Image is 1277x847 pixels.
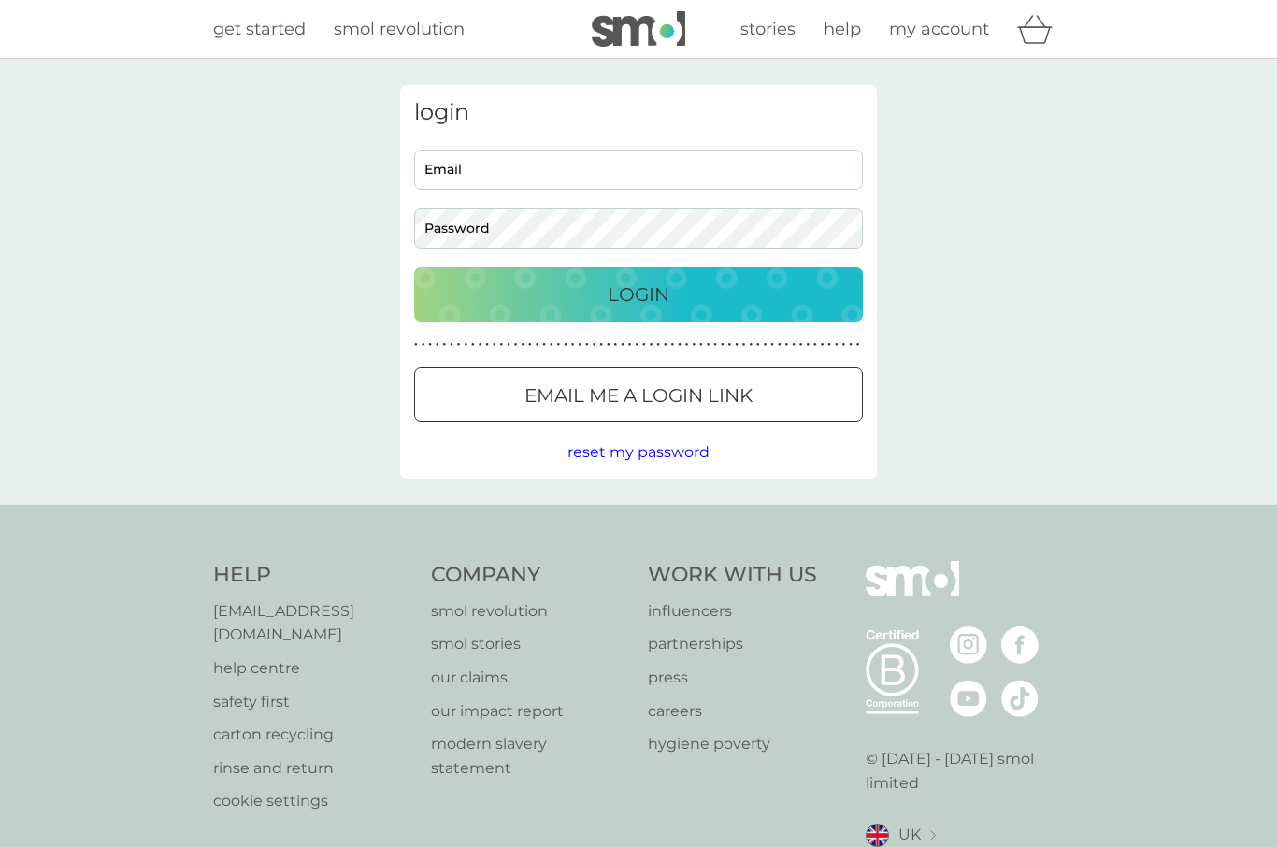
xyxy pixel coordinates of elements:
[648,561,817,590] h4: Work With Us
[471,340,475,350] p: ●
[436,340,439,350] p: ●
[431,632,630,656] a: smol stories
[608,280,669,309] p: Login
[827,340,831,350] p: ●
[414,267,863,322] button: Login
[213,16,306,43] a: get started
[835,340,839,350] p: ●
[664,340,667,350] p: ●
[414,367,863,422] button: Email me a login link
[514,340,518,350] p: ●
[635,340,638,350] p: ●
[542,340,546,350] p: ●
[824,16,861,43] a: help
[642,340,646,350] p: ●
[740,16,796,43] a: stories
[648,632,817,656] a: partnerships
[334,16,465,43] a: smol revolution
[213,690,412,714] a: safety first
[567,443,710,461] span: reset my password
[648,699,817,724] a: careers
[592,11,685,47] img: smol
[685,340,689,350] p: ●
[1001,680,1039,717] img: visit the smol Tiktok page
[806,340,810,350] p: ●
[431,699,630,724] p: our impact report
[431,599,630,624] a: smol revolution
[792,340,796,350] p: ●
[785,340,789,350] p: ●
[866,747,1065,795] p: © [DATE] - [DATE] smol limited
[950,680,987,717] img: visit the smol Youtube page
[213,756,412,781] a: rinse and return
[479,340,482,350] p: ●
[414,99,863,126] h3: login
[431,561,630,590] h4: Company
[414,340,418,350] p: ●
[648,599,817,624] a: influencers
[213,789,412,813] a: cookie settings
[450,340,453,350] p: ●
[507,340,510,350] p: ●
[728,340,732,350] p: ●
[493,340,496,350] p: ●
[213,561,412,590] h4: Help
[213,656,412,681] a: help centre
[578,340,581,350] p: ●
[764,340,768,350] p: ●
[778,340,782,350] p: ●
[485,340,489,350] p: ●
[585,340,589,350] p: ●
[431,666,630,690] a: our claims
[431,732,630,780] a: modern slavery statement
[770,340,774,350] p: ●
[656,340,660,350] p: ●
[521,340,524,350] p: ●
[1001,626,1039,664] img: visit the smol Facebook page
[464,340,467,350] p: ●
[813,340,817,350] p: ●
[599,340,603,350] p: ●
[564,340,567,350] p: ●
[334,19,465,39] span: smol revolution
[735,340,739,350] p: ●
[500,340,504,350] p: ●
[567,440,710,465] button: reset my password
[648,666,817,690] a: press
[571,340,575,350] p: ●
[742,340,746,350] p: ●
[428,340,432,350] p: ●
[557,340,561,350] p: ●
[740,19,796,39] span: stories
[699,340,703,350] p: ●
[628,340,632,350] p: ●
[849,340,853,350] p: ●
[213,723,412,747] p: carton recycling
[898,823,921,847] span: UK
[930,830,936,840] img: select a new location
[621,340,624,350] p: ●
[799,340,803,350] p: ●
[593,340,596,350] p: ●
[213,19,306,39] span: get started
[866,824,889,847] img: UK flag
[607,340,610,350] p: ●
[692,340,696,350] p: ●
[524,380,753,410] p: Email me a login link
[889,19,989,39] span: my account
[856,340,860,350] p: ●
[213,599,412,647] a: [EMAIL_ADDRESS][DOMAIN_NAME]
[648,732,817,756] a: hygiene poverty
[889,16,989,43] a: my account
[707,340,710,350] p: ●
